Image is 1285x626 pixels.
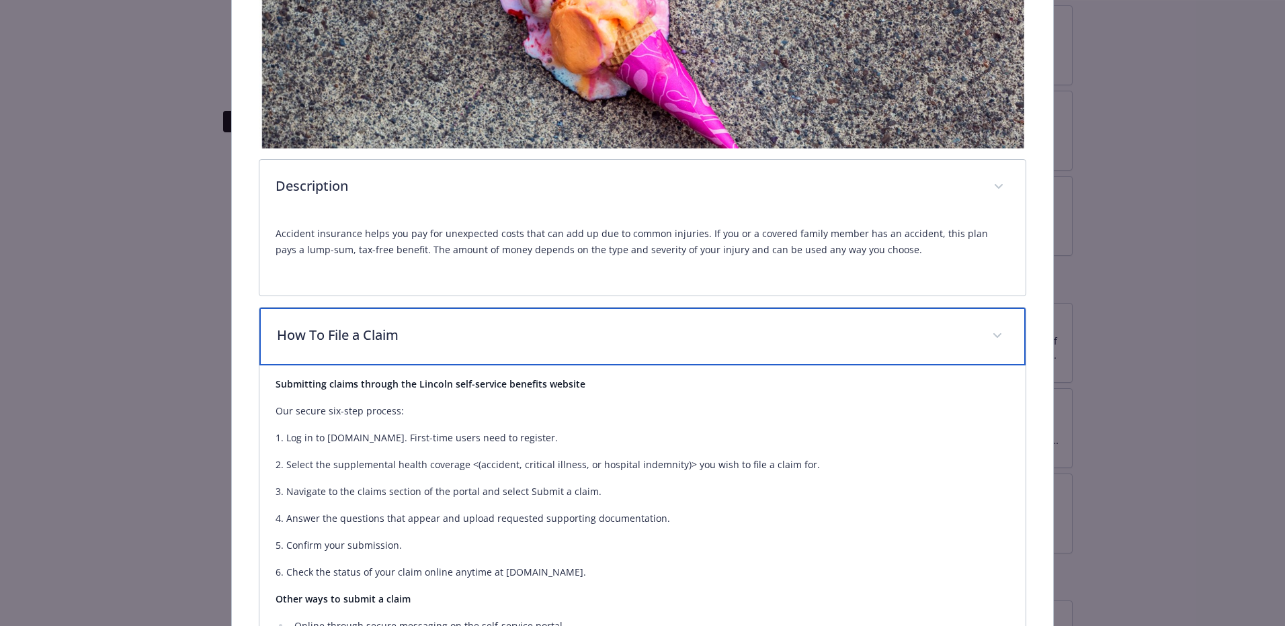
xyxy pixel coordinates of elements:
p: Description [276,176,977,196]
p: 6. Check the status of your claim online anytime at [DOMAIN_NAME]. [276,564,1009,580]
p: 4. Answer the questions that appear and upload requested supporting documentation. [276,510,1009,527]
p: 5. Confirm your submission. [276,537,1009,553]
p: Our secure six-step process: [276,403,1009,419]
p: 2. Select the supplemental health coverage <(accident, critical illness, or hospital indemnity)> ... [276,457,1009,473]
p: 3. Navigate to the claims section of the portal and select Submit a claim. [276,484,1009,500]
strong: Submitting claims through the Lincoln self-service benefits website [276,377,585,390]
strong: Other ways to submit a claim [276,592,411,605]
div: Description [259,215,1026,296]
div: How To File a Claim [259,308,1026,365]
p: 1. Log in to [DOMAIN_NAME]. First-time users need to register. [276,430,1009,446]
p: Accident insurance helps you pay for unexpected costs that can add up due to common injuries. If ... [276,226,1009,258]
p: How To File a Claim [277,325,976,345]
div: Description [259,160,1026,215]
